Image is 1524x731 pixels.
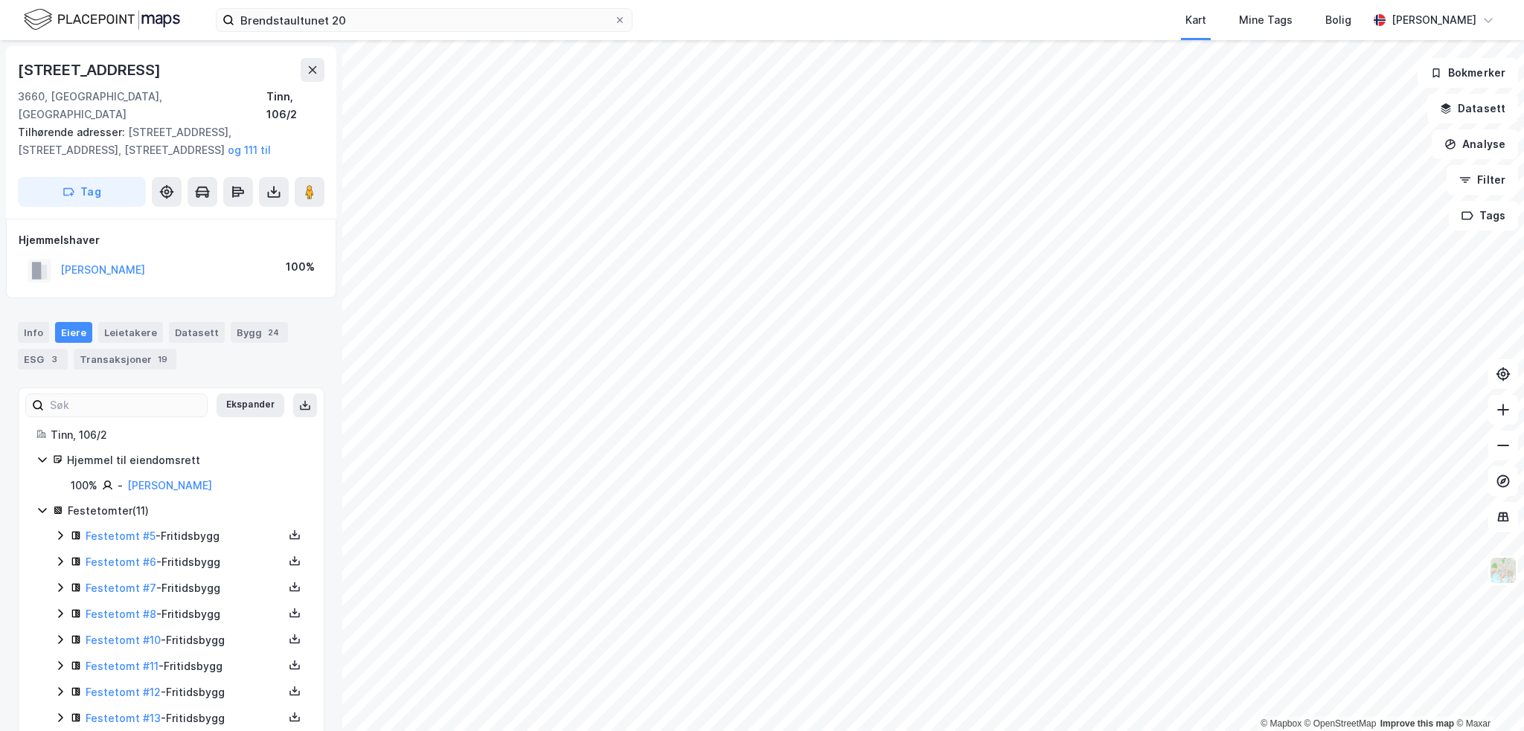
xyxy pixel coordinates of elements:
div: 100% [71,477,97,495]
a: OpenStreetMap [1304,718,1377,729]
a: Festetomt #7 [86,582,156,594]
button: Filter [1447,165,1518,195]
button: Datasett [1427,94,1518,123]
div: Datasett [169,322,225,343]
div: Hjemmelshaver [19,231,324,249]
div: - Fritidsbygg [86,683,284,701]
img: Z [1489,556,1517,585]
div: Transaksjoner [74,349,176,370]
div: - Fritidsbygg [86,709,284,727]
div: - Fritidsbygg [86,527,284,545]
div: Kontrollprogram for chat [1450,660,1524,731]
div: 24 [265,325,282,340]
input: Søk [44,394,207,416]
div: Leietakere [98,322,163,343]
button: Tag [18,177,146,207]
div: 3660, [GEOGRAPHIC_DATA], [GEOGRAPHIC_DATA] [18,88,266,123]
button: Bokmerker [1418,58,1518,88]
a: [PERSON_NAME] [127,479,212,492]
div: - Fritidsbygg [86,553,284,571]
a: Festetomt #11 [86,660,159,672]
div: - Fritidsbygg [86,579,284,597]
img: logo.f888ab2527a4732fd821a326f86c7f29.svg [24,7,180,33]
div: Hjemmel til eiendomsrett [67,451,306,469]
div: - Fritidsbygg [86,657,284,675]
a: Festetomt #8 [86,608,156,620]
div: Mine Tags [1239,11,1293,29]
button: Ekspander [217,393,284,417]
div: - [118,477,123,495]
div: Bygg [231,322,288,343]
div: [STREET_ADDRESS] [18,58,164,82]
a: Festetomt #13 [86,712,161,724]
div: Eiere [55,322,92,343]
div: Tinn, 106/2 [51,426,306,444]
div: - Fritidsbygg [86,605,284,623]
div: Festetomter ( 11 ) [68,502,306,520]
div: Bolig [1325,11,1351,29]
div: Info [18,322,49,343]
a: Festetomt #12 [86,686,161,698]
a: Mapbox [1261,718,1302,729]
input: Søk på adresse, matrikkel, gårdeiere, leietakere eller personer [234,9,614,31]
a: Festetomt #6 [86,556,156,568]
div: [PERSON_NAME] [1392,11,1476,29]
span: Tilhørende adresser: [18,126,128,138]
div: Kart [1185,11,1206,29]
div: - Fritidsbygg [86,631,284,649]
a: Improve this map [1380,718,1454,729]
a: Festetomt #5 [86,529,156,542]
div: 3 [47,352,62,367]
div: [STREET_ADDRESS], [STREET_ADDRESS], [STREET_ADDRESS] [18,123,313,159]
div: ESG [18,349,68,370]
iframe: Chat Widget [1450,660,1524,731]
button: Analyse [1432,129,1518,159]
a: Festetomt #10 [86,634,161,646]
button: Tags [1449,201,1518,231]
div: 19 [155,352,170,367]
div: Tinn, 106/2 [266,88,324,123]
div: 100% [286,258,315,276]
